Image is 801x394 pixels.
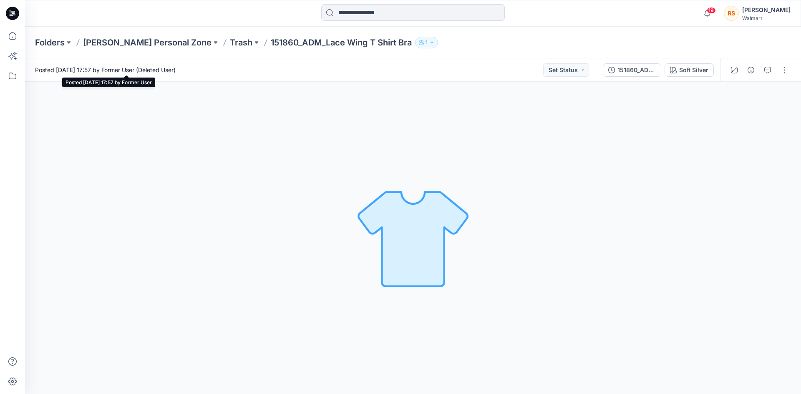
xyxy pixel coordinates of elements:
div: RS [724,6,739,21]
button: 151860_ADM_Lace Wing T Shirt Bra [603,63,661,77]
a: [PERSON_NAME] Personal Zone [83,37,212,48]
a: Former User (Deleted User) [101,66,176,73]
a: Folders [35,37,65,48]
button: 1 [415,37,438,48]
button: Details [744,63,758,77]
div: Walmart [742,15,791,21]
img: No Outline [355,180,471,296]
p: 1 [426,38,428,47]
a: Trash [230,37,252,48]
p: 151860_ADM_Lace Wing T Shirt Bra [271,37,412,48]
button: Soft Silver [665,63,714,77]
div: 151860_ADM_Lace Wing T Shirt Bra [617,65,656,75]
span: Posted [DATE] 17:57 by [35,65,176,74]
span: 19 [707,7,716,14]
div: Soft Silver [679,65,708,75]
div: [PERSON_NAME] [742,5,791,15]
